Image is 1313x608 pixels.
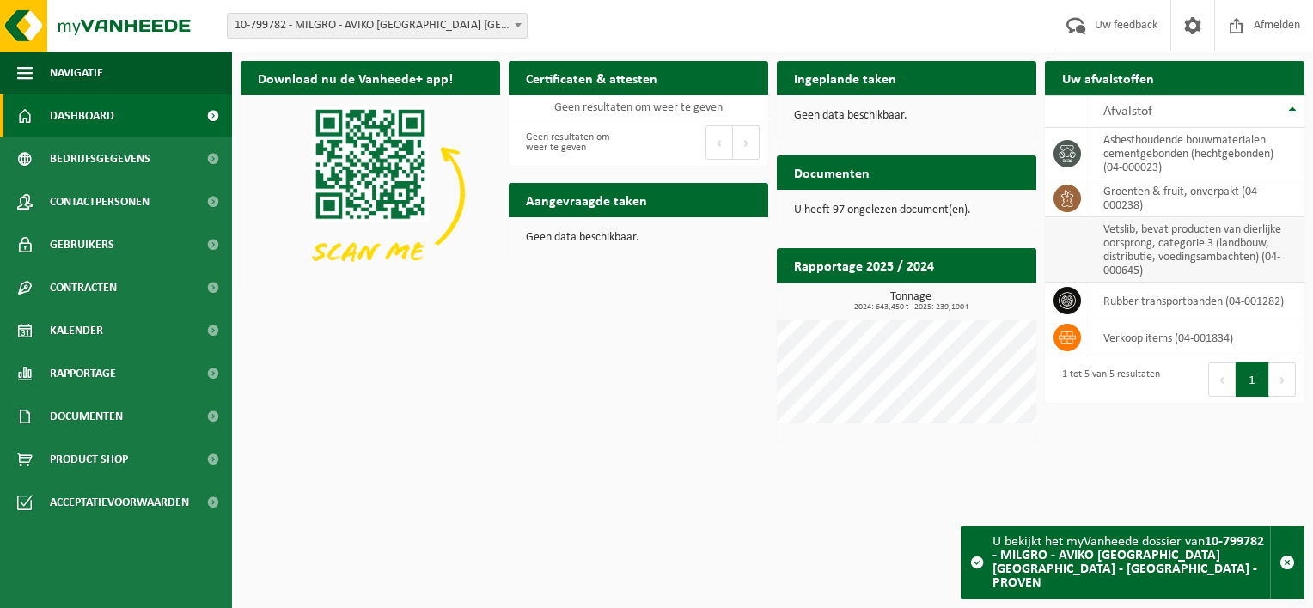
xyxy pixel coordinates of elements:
p: U heeft 97 ongelezen document(en). [794,204,1019,216]
span: Product Shop [50,438,128,481]
span: Gebruikers [50,223,114,266]
button: Next [733,125,760,160]
td: groenten & fruit, onverpakt (04-000238) [1090,179,1304,217]
h2: Certificaten & attesten [509,61,675,94]
a: Bekijk rapportage [908,282,1035,316]
strong: 10-799782 - MILGRO - AVIKO [GEOGRAPHIC_DATA] [GEOGRAPHIC_DATA] - [GEOGRAPHIC_DATA] - PROVEN [992,535,1264,590]
button: Previous [705,125,733,160]
span: 10-799782 - MILGRO - AVIKO BELGIUM NV - PROVEN - PROVEN [227,13,528,39]
h2: Ingeplande taken [777,61,913,94]
span: Rapportage [50,352,116,395]
h2: Rapportage 2025 / 2024 [777,248,951,282]
div: Geen resultaten om weer te geven [517,124,630,161]
td: asbesthoudende bouwmaterialen cementgebonden (hechtgebonden) (04-000023) [1090,128,1304,179]
button: Next [1269,362,1296,397]
button: Previous [1208,362,1236,397]
h2: Aangevraagde taken [509,183,664,216]
h2: Uw afvalstoffen [1045,61,1171,94]
td: verkoop items (04-001834) [1090,319,1304,356]
span: Contracten [50,266,117,309]
span: Dashboard [50,94,114,137]
button: 1 [1236,362,1269,397]
span: Contactpersonen [50,180,150,223]
p: Geen data beschikbaar. [526,232,751,244]
td: vetslib, bevat producten van dierlijke oorsprong, categorie 3 (landbouw, distributie, voedingsamb... [1090,217,1304,283]
span: Acceptatievoorwaarden [50,481,189,524]
span: Documenten [50,395,123,438]
h3: Tonnage [785,291,1036,312]
span: Kalender [50,309,103,352]
h2: Documenten [777,155,887,189]
div: 1 tot 5 van 5 resultaten [1053,361,1160,398]
img: Download de VHEPlus App [241,95,500,290]
div: U bekijkt het myVanheede dossier van [992,526,1270,599]
span: Bedrijfsgegevens [50,137,150,180]
span: Afvalstof [1103,105,1152,119]
span: 10-799782 - MILGRO - AVIKO BELGIUM NV - PROVEN - PROVEN [228,14,527,38]
span: Navigatie [50,52,103,94]
span: 2024: 643,450 t - 2025: 239,190 t [785,303,1036,312]
td: Geen resultaten om weer te geven [509,95,768,119]
h2: Download nu de Vanheede+ app! [241,61,470,94]
td: rubber transportbanden (04-001282) [1090,283,1304,319]
p: Geen data beschikbaar. [794,110,1019,122]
